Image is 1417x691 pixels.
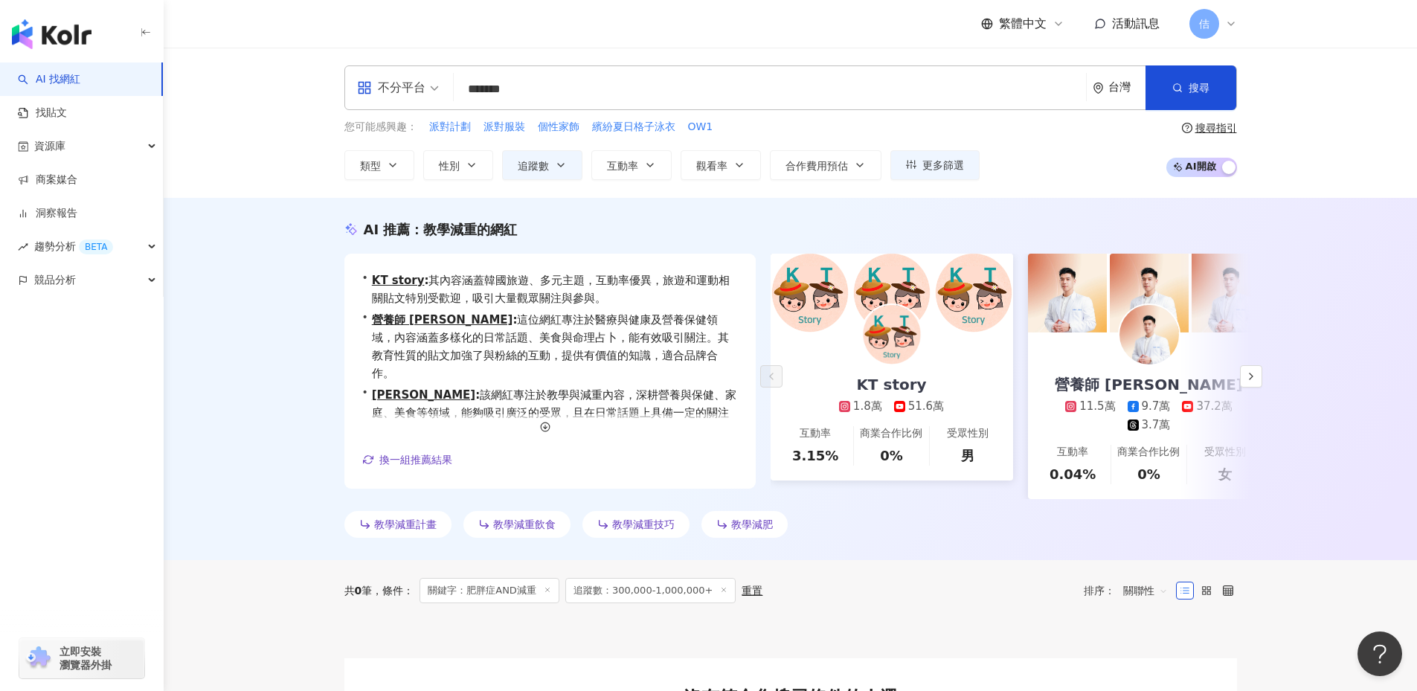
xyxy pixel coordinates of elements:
[681,150,761,180] button: 觀看率
[34,263,76,297] span: 競品分析
[372,386,738,440] span: 該網紅專注於教學與減重內容，深耕營養與保健、家庭、美食等領域，能夠吸引廣泛的受眾，且在日常話題上具備一定的關注度，適合品牌合作以觸及目標市場。
[860,426,922,441] div: 商業合作比例
[1357,631,1402,676] iframe: Help Scout Beacon - Open
[862,305,922,364] img: KOL Avatar
[1028,332,1270,499] a: 營養師 [PERSON_NAME]11.5萬9.7萬37.2萬3.7萬互動率0.04%商業合作比例0%受眾性別女
[607,160,638,172] span: 互動率
[357,80,372,95] span: appstore
[770,150,881,180] button: 合作費用預估
[379,454,452,466] span: 換一組推薦結果
[1040,374,1258,395] div: 營養師 [PERSON_NAME]
[1196,399,1232,414] div: 37.2萬
[785,160,848,172] span: 合作費用預估
[1028,254,1107,332] img: post-image
[1093,83,1104,94] span: environment
[1182,123,1192,133] span: question-circle
[357,76,425,100] div: 不分平台
[362,271,738,307] div: •
[853,399,882,414] div: 1.8萬
[792,446,838,465] div: 3.15%
[800,426,831,441] div: 互動率
[1119,305,1179,364] img: KOL Avatar
[483,119,526,135] button: 派對服裝
[538,120,579,135] span: 個性家飾
[439,160,460,172] span: 性別
[18,173,77,187] a: 商案媒合
[1084,579,1176,602] div: 排序：
[841,374,941,395] div: KT story
[34,230,113,263] span: 趨勢分析
[591,150,672,180] button: 互動率
[1110,254,1189,332] img: post-image
[429,120,471,135] span: 派對計劃
[537,119,580,135] button: 個性家飾
[612,518,675,530] span: 教學減重技巧
[355,585,362,597] span: 0
[908,399,944,414] div: 51.6萬
[1112,16,1160,30] span: 活動訊息
[696,160,727,172] span: 觀看率
[362,386,738,440] div: •
[12,19,91,49] img: logo
[18,106,67,120] a: 找貼文
[742,585,762,597] div: 重置
[423,150,493,180] button: 性別
[1079,399,1115,414] div: 11.5萬
[483,120,525,135] span: 派對服裝
[1146,65,1236,110] button: 搜尋
[1192,254,1270,332] img: post-image
[19,638,144,678] a: chrome extension立即安裝 瀏覽器外掛
[890,150,980,180] button: 更多篩選
[18,72,80,87] a: searchAI 找網紅
[1050,465,1096,483] div: 0.04%
[513,313,517,327] span: :
[961,446,974,465] div: 男
[1117,445,1180,460] div: 商業合作比例
[362,311,738,382] div: •
[518,160,549,172] span: 追蹤數
[428,119,472,135] button: 派對計劃
[424,274,428,287] span: :
[364,220,518,239] div: AI 推薦 ：
[688,120,713,135] span: OW1
[1137,465,1160,483] div: 0%
[731,518,773,530] span: 教學減肥
[423,222,517,237] span: 教學減重的網紅
[1189,82,1209,94] span: 搜尋
[24,646,53,670] img: chrome extension
[1218,465,1232,483] div: 女
[362,449,453,471] button: 換一組推薦結果
[591,119,676,135] button: 繽紛夏日格子泳衣
[565,578,736,603] span: 追蹤數：300,000-1,000,000+
[79,240,113,254] div: BETA
[372,313,513,327] a: 營養師 [PERSON_NAME]
[1204,445,1246,460] div: 受眾性別
[18,206,77,221] a: 洞察報告
[1142,399,1171,414] div: 9.7萬
[493,518,556,530] span: 教學減重飲食
[372,585,414,597] span: 條件 ：
[344,585,373,597] div: 共 筆
[374,518,437,530] span: 教學減重計畫
[372,271,738,307] span: 其內容涵蓋韓國旅遊、多元主題，互動率優異，旅遊和運動相關貼文特別受歡迎，吸引大量觀眾關注與參與。
[1142,417,1171,433] div: 3.7萬
[372,388,475,402] a: [PERSON_NAME]
[687,119,714,135] button: OW1
[1199,16,1209,32] span: 佶
[1108,81,1146,94] div: 台灣
[372,274,425,287] a: KT story
[592,120,675,135] span: 繽紛夏日格子泳衣
[344,120,417,135] span: 您可能感興趣：
[922,159,964,171] span: 更多篩選
[420,578,559,603] span: 關鍵字：肥胖症AND減重
[1123,579,1168,602] span: 關聯性
[18,242,28,252] span: rise
[344,150,414,180] button: 類型
[360,160,381,172] span: 類型
[475,388,480,402] span: :
[60,645,112,672] span: 立即安裝 瀏覽器外掛
[771,254,849,332] img: post-image
[771,332,1013,481] a: KT story1.8萬51.6萬互動率3.15%商業合作比例0%受眾性別男
[999,16,1047,32] span: 繁體中文
[934,254,1013,332] img: post-image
